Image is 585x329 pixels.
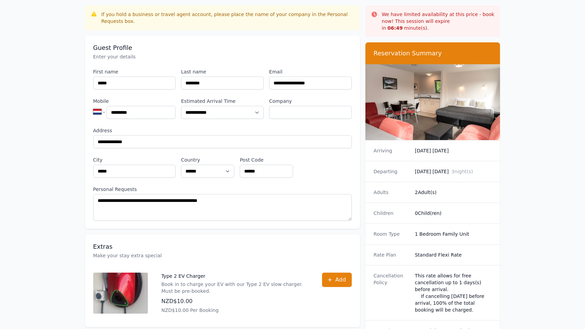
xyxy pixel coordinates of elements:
dd: [DATE] [DATE] [415,168,492,175]
dt: Arriving [374,147,409,154]
p: NZD$10.00 Per Booking [162,307,308,314]
p: Make your stay extra special [93,252,352,259]
div: If you hold a business or travel agent account, please place the name of your company in the Pers... [101,11,354,25]
dt: Adults [374,189,409,196]
dt: Rate Plan [374,251,409,258]
label: Country [181,156,234,163]
div: This rate allows for free cancellation up to 1 days(s) before arrival. If cancelling [DATE] befor... [415,272,492,313]
label: Estimated Arrival Time [181,98,264,105]
label: Personal Requests [93,186,352,193]
dd: 2 Adult(s) [415,189,492,196]
h3: Guest Profile [93,44,352,52]
p: Type 2 EV Charger [162,273,308,279]
dt: Cancellation Policy [374,272,409,313]
dd: [DATE] [DATE] [415,147,492,154]
label: Post Code [240,156,293,163]
p: Enter your details [93,53,352,60]
label: Last name [181,68,264,75]
dd: 0 Child(ren) [415,210,492,217]
h3: Reservation Summary [374,49,492,57]
img: Type 2 EV Charger [93,273,148,314]
label: City [93,156,176,163]
p: Book in to charge your EV with our Type 2 EV slow charger. Must be pre-booked. [162,281,308,294]
p: We have limited availability at this price - book now! This session will expire in minute(s). [382,11,495,31]
strong: 06 : 49 [388,25,403,31]
span: 3 night(s) [451,169,473,174]
h3: Extras [93,243,352,251]
label: Address [93,127,352,134]
span: Add [335,276,346,284]
dt: Room Type [374,231,409,237]
label: Company [269,98,352,105]
dt: Departing [374,168,409,175]
label: Email [269,68,352,75]
label: Mobile [93,98,176,105]
p: NZD$10.00 [162,297,308,305]
dd: Standard Flexi Rate [415,251,492,258]
dt: Children [374,210,409,217]
label: First name [93,68,176,75]
dd: 1 Bedroom Family Unit [415,231,492,237]
button: Add [322,273,352,287]
img: 1 Bedroom Family Unit [365,64,500,140]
